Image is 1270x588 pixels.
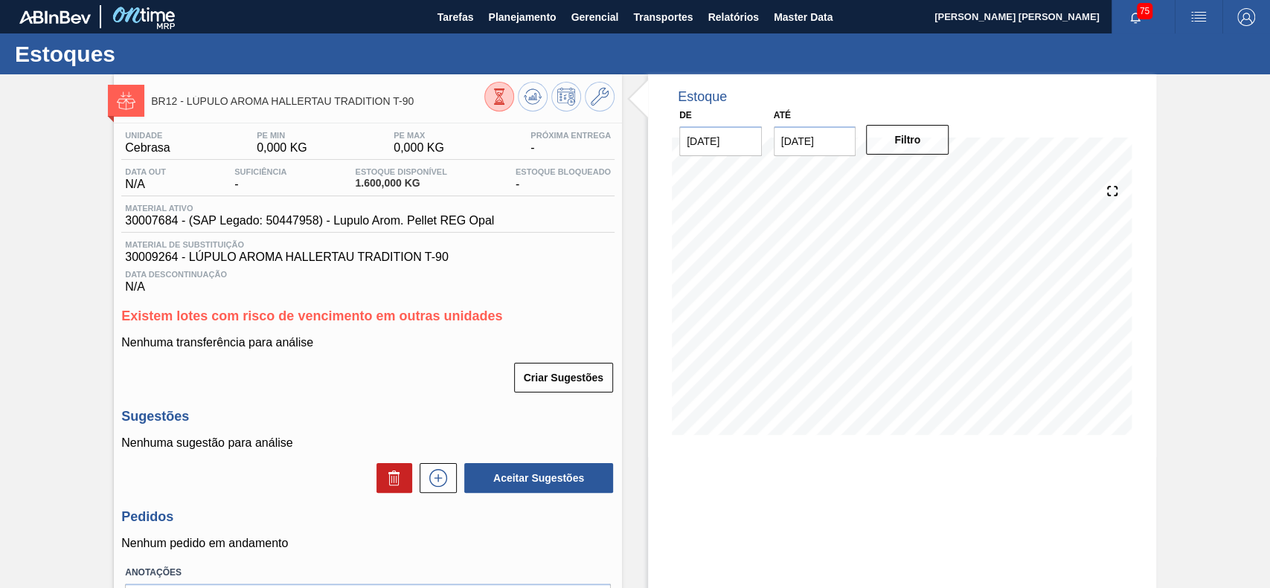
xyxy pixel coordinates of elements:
img: Ícone [117,91,135,110]
span: Transportes [633,8,693,26]
div: N/A [121,264,615,294]
button: Notificações [1112,7,1159,28]
button: Ir ao Master Data / Geral [585,82,615,112]
span: Planejamento [488,8,556,26]
button: Programar Estoque [551,82,581,112]
div: Criar Sugestões [516,361,615,394]
span: Data out [125,167,166,176]
span: Relatórios [708,8,758,26]
p: Nenhuma transferência para análise [121,336,615,349]
button: Visão Geral dos Estoques [484,82,514,112]
div: - [512,167,615,191]
input: dd/mm/yyyy [679,126,762,156]
h3: Sugestões [121,409,615,424]
button: Filtro [866,125,949,155]
div: Estoque [678,89,727,105]
div: - [527,131,615,155]
button: Atualizar Gráfico [518,82,548,112]
span: Master Data [774,8,833,26]
span: 0,000 KG [394,141,444,155]
span: Próxima Entrega [530,131,611,140]
div: Nova sugestão [412,463,457,493]
h3: Pedidos [121,509,615,525]
span: BR12 - LÚPULO AROMA HALLERTAU TRADITION T-90 [151,96,484,107]
span: 30009264 - LÚPULO AROMA HALLERTAU TRADITION T-90 [125,251,611,264]
img: userActions [1190,8,1208,26]
span: Material de Substituição [125,240,611,249]
p: Nenhum pedido em andamento [121,537,615,550]
p: Nenhuma sugestão para análise [121,436,615,450]
span: Suficiência [234,167,286,176]
span: 1.600,000 KG [355,178,446,189]
label: Anotações [125,562,611,584]
img: TNhmsLtSVTkK8tSr43FrP2fwEKptu5GPRR3wAAAABJRU5ErkJggg== [19,10,91,24]
img: Logout [1237,8,1255,26]
span: Cebrasa [125,141,170,155]
span: Data Descontinuação [125,270,611,279]
span: Tarefas [437,8,474,26]
span: 30007684 - (SAP Legado: 50447958) - Lupulo Arom. Pellet REG Opal [125,214,494,227]
span: PE MAX [394,131,444,140]
span: Existem lotes com risco de vencimento em outras unidades [121,308,502,323]
span: Gerencial [571,8,619,26]
span: 0,000 KG [257,141,307,155]
span: Unidade [125,131,170,140]
div: N/A [121,167,170,191]
span: Estoque Disponível [355,167,446,176]
div: Excluir Sugestões [369,463,412,493]
h1: Estoques [15,45,279,62]
span: 75 [1137,3,1152,19]
span: Estoque Bloqueado [516,167,611,176]
button: Aceitar Sugestões [464,463,613,493]
span: PE MIN [257,131,307,140]
button: Criar Sugestões [514,363,613,392]
span: Material ativo [125,204,494,213]
div: Aceitar Sugestões [457,462,615,494]
label: Até [774,110,791,120]
input: dd/mm/yyyy [774,126,856,156]
div: - [231,167,290,191]
label: De [679,110,692,120]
